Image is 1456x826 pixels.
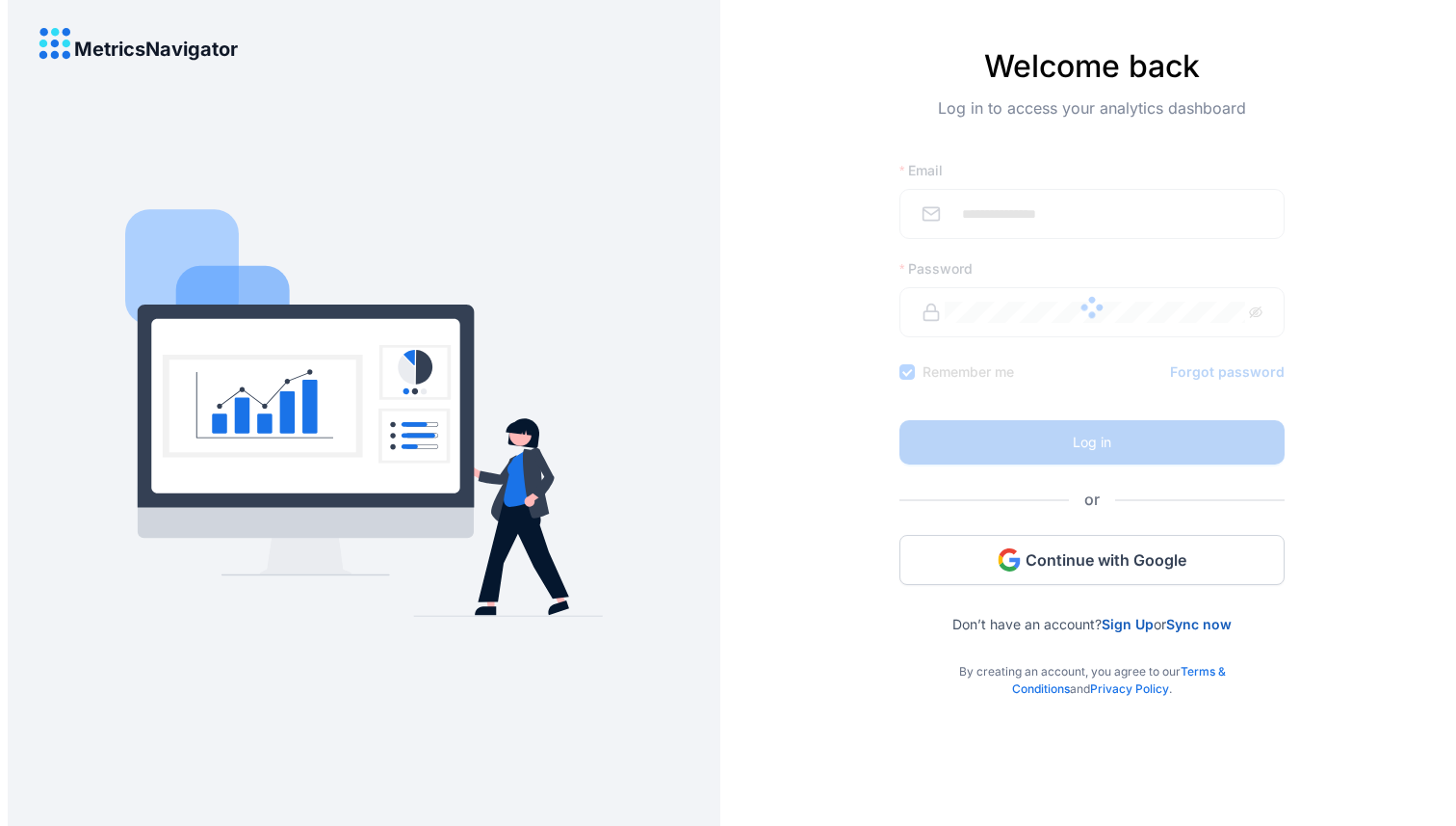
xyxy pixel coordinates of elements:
[1026,549,1186,571] span: Continue with Google
[1166,616,1232,632] a: Sync now
[1069,488,1115,512] span: or
[899,535,1285,585] button: Continue with Google
[899,632,1285,698] div: By creating an account, you agree to our and .
[74,39,238,60] h4: MetricsNavigator
[899,96,1285,150] div: Log in to access your analytics dashboard
[899,585,1285,632] div: Don’t have an account? or
[1090,681,1169,696] a: Privacy Policy
[899,48,1285,85] h4: Welcome back
[1102,616,1154,632] a: Sign Up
